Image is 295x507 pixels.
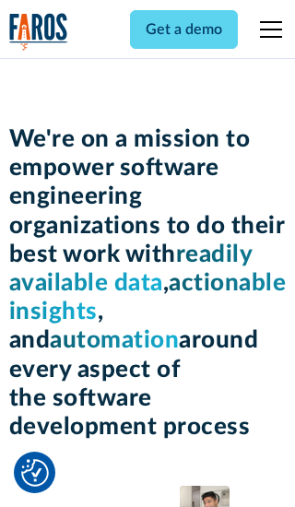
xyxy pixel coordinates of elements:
[9,13,68,51] a: home
[249,7,286,52] div: menu
[50,328,179,352] span: automation
[9,13,68,51] img: Logo of the analytics and reporting company Faros.
[21,459,49,487] button: Cookie Settings
[130,10,238,49] a: Get a demo
[9,125,287,442] h1: We're on a mission to empower software engineering organizations to do their best work with , , a...
[21,459,49,487] img: Revisit consent button
[9,242,254,295] span: readily available data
